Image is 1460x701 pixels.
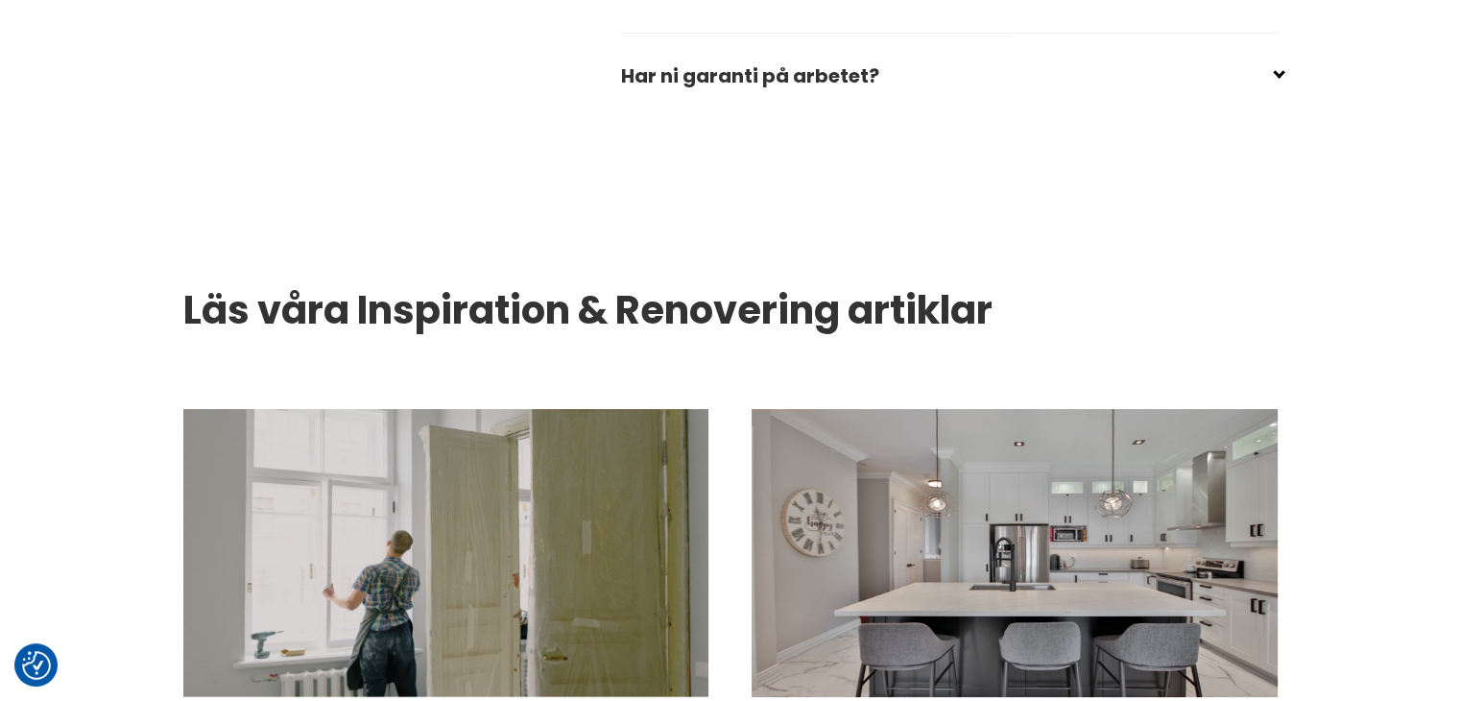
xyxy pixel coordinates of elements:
h1: Läs våra Inspiration & Renovering artiklar [183,289,993,332]
button: Samtyckesinställningar [22,651,51,680]
img: Revisit consent button [22,651,51,680]
img: Så fungerar rot-avdraget [183,409,708,697]
img: 3 tips på Köksö Design för att sprida upp ditt utrymme [752,409,1277,697]
h2: Har ni garanti på arbetet? [621,51,1278,116]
